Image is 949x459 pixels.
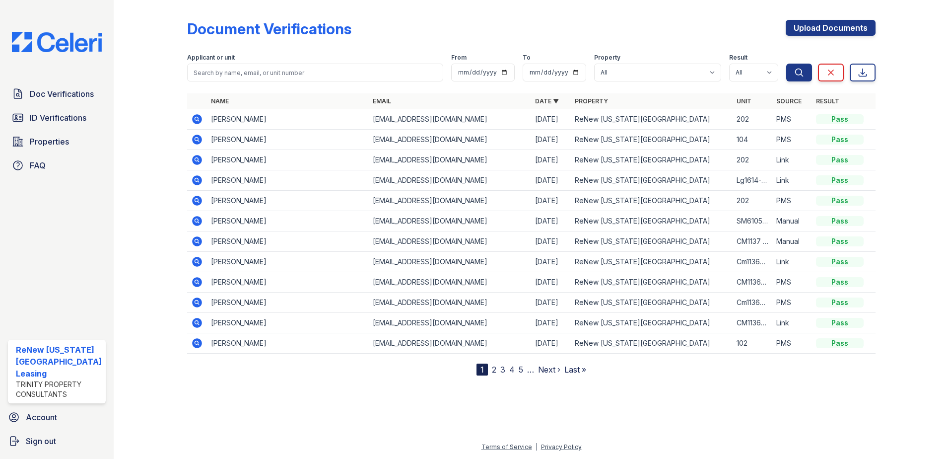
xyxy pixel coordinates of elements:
[575,97,608,105] a: Property
[816,114,864,124] div: Pass
[772,231,812,252] td: Manual
[509,365,515,375] a: 4
[733,170,772,191] td: Lg1614-202
[571,211,733,231] td: ReNew [US_STATE][GEOGRAPHIC_DATA]
[816,216,864,226] div: Pass
[369,293,531,313] td: [EMAIL_ADDRESS][DOMAIN_NAME]
[519,365,523,375] a: 5
[30,88,94,100] span: Doc Verifications
[816,298,864,307] div: Pass
[535,97,559,105] a: Date ▼
[772,130,812,150] td: PMS
[4,431,110,451] a: Sign out
[369,130,531,150] td: [EMAIL_ADDRESS][DOMAIN_NAME]
[30,159,46,171] span: FAQ
[816,97,839,105] a: Result
[369,170,531,191] td: [EMAIL_ADDRESS][DOMAIN_NAME]
[531,313,571,333] td: [DATE]
[733,150,772,170] td: 202
[4,407,110,427] a: Account
[571,313,733,333] td: ReNew [US_STATE][GEOGRAPHIC_DATA]
[207,130,369,150] td: [PERSON_NAME]
[531,252,571,272] td: [DATE]
[369,252,531,272] td: [EMAIL_ADDRESS][DOMAIN_NAME]
[369,109,531,130] td: [EMAIL_ADDRESS][DOMAIN_NAME]
[8,155,106,175] a: FAQ
[373,97,391,105] a: Email
[369,333,531,354] td: [EMAIL_ADDRESS][DOMAIN_NAME]
[776,97,802,105] a: Source
[816,318,864,328] div: Pass
[26,411,57,423] span: Account
[531,272,571,293] td: [DATE]
[536,443,538,451] div: |
[187,54,235,62] label: Applicant or unit
[733,333,772,354] td: 102
[737,97,751,105] a: Unit
[772,170,812,191] td: Link
[772,150,812,170] td: Link
[733,211,772,231] td: SM6105 203
[571,170,733,191] td: ReNew [US_STATE][GEOGRAPHIC_DATA]
[571,150,733,170] td: ReNew [US_STATE][GEOGRAPHIC_DATA]
[16,380,102,399] div: Trinity Property Consultants
[187,64,444,81] input: Search by name, email, or unit number
[816,338,864,348] div: Pass
[207,170,369,191] td: [PERSON_NAME]
[772,109,812,130] td: PMS
[571,272,733,293] td: ReNew [US_STATE][GEOGRAPHIC_DATA]
[8,132,106,152] a: Properties
[369,150,531,170] td: [EMAIL_ADDRESS][DOMAIN_NAME]
[772,252,812,272] td: Link
[594,54,620,62] label: Property
[816,155,864,165] div: Pass
[541,443,582,451] a: Privacy Policy
[26,435,56,447] span: Sign out
[531,191,571,211] td: [DATE]
[531,293,571,313] td: [DATE]
[531,170,571,191] td: [DATE]
[523,54,531,62] label: To
[733,130,772,150] td: 104
[16,344,102,380] div: ReNew [US_STATE][GEOGRAPHIC_DATA] Leasing
[207,109,369,130] td: [PERSON_NAME]
[538,365,560,375] a: Next ›
[733,231,772,252] td: CM1137 102
[772,272,812,293] td: PMS
[729,54,747,62] label: Result
[531,150,571,170] td: [DATE]
[733,109,772,130] td: 202
[207,333,369,354] td: [PERSON_NAME]
[207,293,369,313] td: [PERSON_NAME]
[733,313,772,333] td: CM1136204
[772,293,812,313] td: PMS
[571,252,733,272] td: ReNew [US_STATE][GEOGRAPHIC_DATA]
[816,175,864,185] div: Pass
[564,365,586,375] a: Last »
[786,20,876,36] a: Upload Documents
[531,211,571,231] td: [DATE]
[571,130,733,150] td: ReNew [US_STATE][GEOGRAPHIC_DATA]
[369,211,531,231] td: [EMAIL_ADDRESS][DOMAIN_NAME]
[369,231,531,252] td: [EMAIL_ADDRESS][DOMAIN_NAME]
[211,97,229,105] a: Name
[571,333,733,354] td: ReNew [US_STATE][GEOGRAPHIC_DATA]
[8,108,106,128] a: ID Verifications
[207,313,369,333] td: [PERSON_NAME]
[481,443,532,451] a: Terms of Service
[4,32,110,52] img: CE_Logo_Blue-a8612792a0a2168367f1c8372b55b34899dd931a85d93a1a3d3e32e68fde9ad4.png
[30,112,86,124] span: ID Verifications
[733,293,772,313] td: Cm1136204
[492,365,496,375] a: 2
[571,191,733,211] td: ReNew [US_STATE][GEOGRAPHIC_DATA]
[207,252,369,272] td: [PERSON_NAME]
[571,231,733,252] td: ReNew [US_STATE][GEOGRAPHIC_DATA]
[571,293,733,313] td: ReNew [US_STATE][GEOGRAPHIC_DATA]
[571,109,733,130] td: ReNew [US_STATE][GEOGRAPHIC_DATA]
[187,20,351,38] div: Document Verifications
[531,333,571,354] td: [DATE]
[816,236,864,246] div: Pass
[531,130,571,150] td: [DATE]
[207,191,369,211] td: [PERSON_NAME]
